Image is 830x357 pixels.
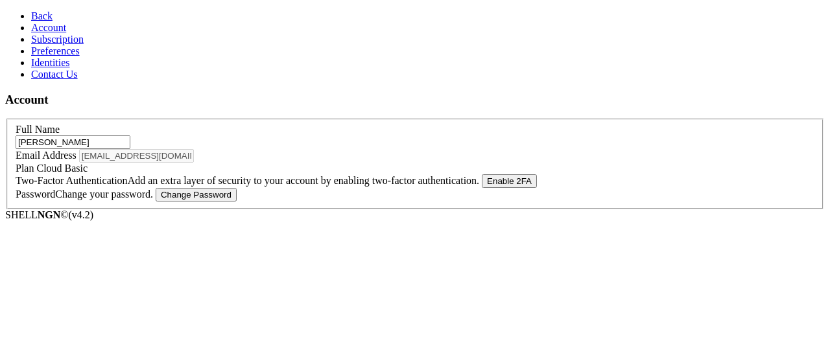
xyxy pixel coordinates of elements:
[16,135,130,149] input: Full Name
[38,209,61,220] b: NGN
[128,175,479,186] span: Add an extra layer of security to your account by enabling two-factor authentication.
[31,10,53,21] a: Back
[16,189,156,200] label: Password
[31,22,66,33] a: Account
[69,209,94,220] span: 4.2.0
[482,174,537,188] button: Enable 2FA
[31,69,78,80] a: Contact Us
[16,163,88,174] label: Plan
[31,34,84,45] a: Subscription
[16,150,77,161] label: Email Address
[5,209,93,220] span: SHELL ©
[156,188,237,202] button: Change Password
[16,124,60,135] label: Full Name
[36,163,88,174] span: Cloud Basic
[31,57,70,68] a: Identities
[55,189,153,200] span: Change your password.
[5,93,825,107] h3: Account
[31,45,80,56] a: Preferences
[16,175,482,186] label: Two-Factor Authentication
